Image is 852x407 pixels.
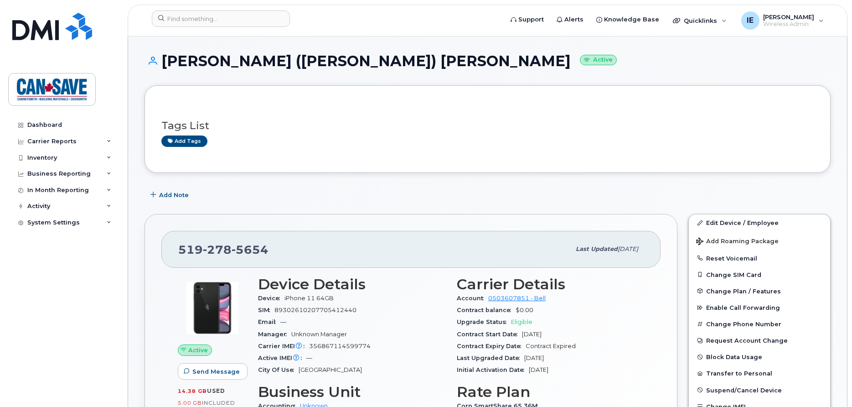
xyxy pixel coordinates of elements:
span: Send Message [192,367,240,376]
button: Request Account Change [689,332,830,349]
span: Unknown Manager [291,331,347,338]
span: Contract Expiry Date [457,343,526,350]
span: Email [258,318,280,325]
span: Change Plan / Features [706,287,781,294]
span: Add Note [159,191,189,199]
span: 519 [178,243,269,256]
span: Manager [258,331,291,338]
button: Transfer to Personal [689,365,830,381]
h3: Rate Plan [457,384,645,400]
a: Add tags [161,136,207,147]
h3: Device Details [258,276,446,292]
span: — [280,318,286,325]
button: Suspend/Cancel Device [689,382,830,398]
span: Add Roaming Package [696,238,779,246]
a: Edit Device / Employee [689,214,830,231]
span: Active [188,346,208,355]
span: Last Upgraded Date [457,355,524,361]
span: City Of Use [258,366,299,373]
span: Contract Expired [526,343,576,350]
h3: Carrier Details [457,276,645,292]
span: SIM [258,307,274,313]
span: Active IMEI [258,355,306,361]
h1: [PERSON_NAME] ([PERSON_NAME]) [PERSON_NAME] [145,53,831,69]
span: $0.00 [516,307,533,313]
span: iPhone 11 64GB [284,295,334,302]
button: Reset Voicemail [689,250,830,266]
span: 5654 [232,243,269,256]
span: 5.00 GB [178,400,202,406]
span: [GEOGRAPHIC_DATA] [299,366,362,373]
span: Contract balance [457,307,516,313]
span: — [306,355,312,361]
span: Carrier IMEI [258,343,309,350]
span: 356867114599774 [309,343,371,350]
h3: Tags List [161,120,814,131]
span: 14.38 GB [178,388,207,394]
span: [DATE] [618,245,638,252]
span: [DATE] [522,331,542,338]
button: Enable Call Forwarding [689,299,830,316]
span: Suspend/Cancel Device [706,386,782,393]
span: 278 [203,243,232,256]
span: used [207,387,225,394]
span: Contract Start Date [457,331,522,338]
span: Upgrade Status [457,318,511,325]
h3: Business Unit [258,384,446,400]
img: iPhone_11.jpg [185,281,240,335]
span: Eligible [511,318,532,325]
button: Send Message [178,363,248,380]
span: Account [457,295,488,302]
small: Active [580,55,617,65]
button: Change Phone Number [689,316,830,332]
button: Block Data Usage [689,349,830,365]
span: [DATE] [529,366,548,373]
span: Enable Call Forwarding [706,304,780,311]
span: Device [258,295,284,302]
span: 89302610207705412440 [274,307,356,313]
span: Initial Activation Date [457,366,529,373]
span: Last updated [576,245,618,252]
button: Add Roaming Package [689,231,830,250]
button: Change Plan / Features [689,283,830,299]
button: Add Note [145,187,196,203]
a: 0503607851 - Bell [488,295,546,302]
button: Change SIM Card [689,266,830,283]
span: [DATE] [524,355,544,361]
